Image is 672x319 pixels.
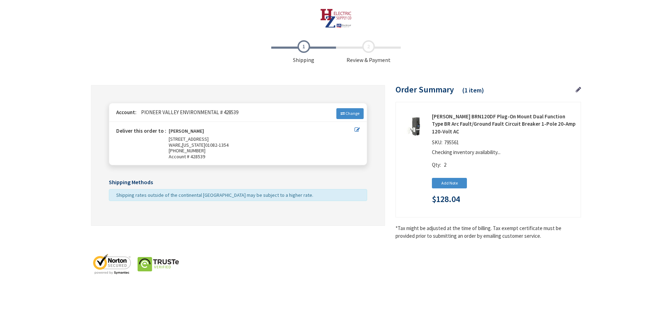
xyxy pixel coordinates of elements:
[205,142,229,148] span: 01082-1354
[116,109,136,116] strong: Account:
[462,86,484,94] span: (1 item)
[109,179,367,186] h5: Shipping Methods
[169,154,355,160] span: Account # 428539
[404,116,426,137] img: Eaton BRN120DF Plug-On Mount Dual Function Type BR Arc Fault/Ground Fault Circuit Breaker 1-Pole ...
[395,224,581,240] : *Tax might be adjusted at the time of billing. Tax exempt certificate must be provided prior to s...
[336,108,364,119] a: Change
[432,113,575,135] strong: [PERSON_NAME] BRN120DF Plug-On Mount Dual Function Type BR Arc Fault/Ground Fault Circuit Breaker...
[116,192,313,198] span: Shipping rates outside of the continental [GEOGRAPHIC_DATA] may be subject to a higher rate.
[395,84,454,95] span: Order Summary
[432,161,440,168] span: Qty
[271,40,336,64] span: Shipping
[91,254,133,275] img: norton-seal.png
[432,195,460,204] span: $128.04
[182,142,205,148] span: [US_STATE]
[432,139,461,148] div: SKU:
[320,9,352,28] img: HZ Electric Supply
[432,148,572,156] p: Checking inventory availability...
[442,139,461,146] span: 795561
[444,161,446,168] span: 2
[169,128,204,136] strong: [PERSON_NAME]
[137,254,179,275] img: truste-seal.png
[169,142,182,148] span: WARE,
[169,136,209,142] span: [STREET_ADDRESS]
[169,147,205,154] span: [PHONE_NUMBER]
[345,111,359,116] span: Change
[138,109,238,116] span: PIONEER VALLEY ENVIRONMENTAL # 428539
[116,127,166,134] strong: Deliver this order to :
[336,40,401,64] span: Review & Payment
